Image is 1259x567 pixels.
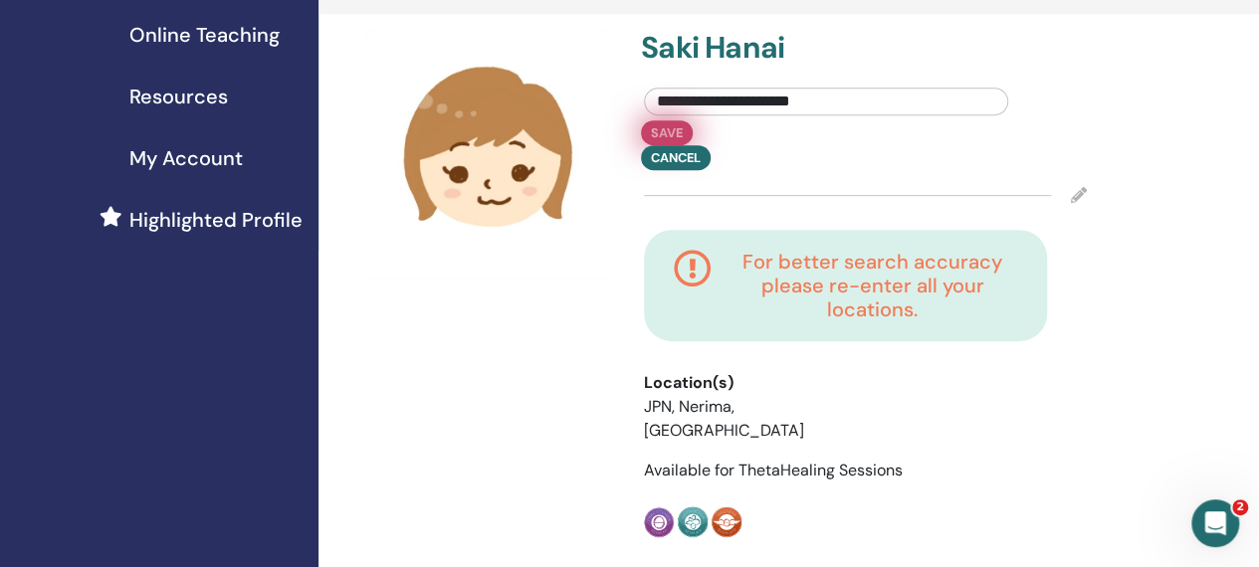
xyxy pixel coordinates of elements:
[728,250,1017,321] h4: For better search accuracy please re-enter all your locations.
[1232,499,1248,515] span: 2
[129,143,243,173] span: My Account
[641,30,853,66] h4: Saki Hanai
[129,20,280,50] span: Online Teaching
[644,371,734,395] span: Location(s)
[1191,499,1239,547] iframe: Intercom live chat
[644,460,903,480] span: Available for ThetaHealing Sessions
[644,395,811,443] li: JPN, Nerima, [GEOGRAPHIC_DATA]
[641,145,711,170] button: Cancel
[129,205,303,235] span: Highlighted Profile
[129,82,228,111] span: Resources
[641,120,693,145] button: Save
[365,30,614,279] img: default.jpg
